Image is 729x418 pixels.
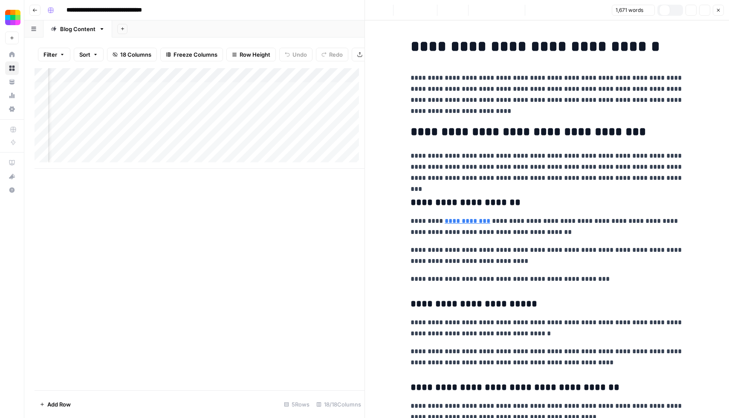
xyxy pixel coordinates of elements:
span: Freeze Columns [174,50,217,59]
div: What's new? [6,170,18,183]
span: 18 Columns [120,50,151,59]
span: Undo [292,50,307,59]
button: Redo [316,48,348,61]
button: Workspace: Smallpdf [5,7,19,28]
button: Filter [38,48,70,61]
a: AirOps Academy [5,156,19,170]
button: Help + Support [5,183,19,197]
button: Add Row [35,398,76,411]
span: 1,671 words [616,6,643,14]
span: Sort [79,50,90,59]
div: Blog Content [60,25,95,33]
img: Smallpdf Logo [5,10,20,25]
span: Row Height [240,50,270,59]
span: Filter [43,50,57,59]
button: Sort [74,48,104,61]
span: Add Row [47,400,71,409]
button: Freeze Columns [160,48,223,61]
button: Undo [279,48,312,61]
a: Usage [5,89,19,102]
span: Redo [329,50,343,59]
div: 5 Rows [281,398,313,411]
button: 18 Columns [107,48,157,61]
button: 1,671 words [612,5,655,16]
a: Your Data [5,75,19,89]
a: Browse [5,61,19,75]
button: What's new? [5,170,19,183]
button: Row Height [226,48,276,61]
div: 18/18 Columns [313,398,364,411]
a: Blog Content [43,20,112,37]
a: Home [5,48,19,61]
a: Settings [5,102,19,116]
